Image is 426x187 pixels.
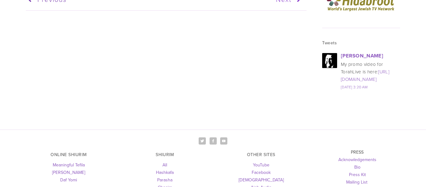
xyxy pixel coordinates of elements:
img: gkDPMaBV_normal.jpg [322,53,337,68]
a: Bio [354,164,361,170]
a: YouTube [253,162,269,168]
h3: SHIURIM [122,152,208,157]
a: Mailing List [346,179,367,185]
a: Meaningful Tefila [53,162,85,168]
a: [DEMOGRAPHIC_DATA] [239,177,284,183]
a: Daf Yomi [60,177,77,183]
a: Press Kit [349,171,366,178]
a: [DATE] 3:20 AM [341,84,367,90]
h3: OTHER SITES [218,152,304,157]
a: [PERSON_NAME] [341,52,383,59]
iframe: Twitter Follow Button [322,101,375,107]
a: Facebook [252,169,271,175]
a: Parasha [157,177,172,183]
h3: ONLINE SHIURIM [26,152,112,157]
div: My promo video for TorahLive is here: [341,61,400,83]
a: [PERSON_NAME] [52,169,85,175]
a: All [162,162,167,168]
a: Acknowledgements [338,156,376,163]
a: Hashkafa [156,169,174,175]
h3: Tweets [322,40,400,46]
